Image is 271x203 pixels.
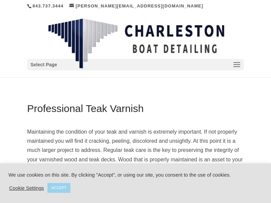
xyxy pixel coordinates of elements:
[8,172,263,178] div: We use cookies on this site. By clicking "Accept", or using our site, you consent to the use of c...
[48,18,224,69] img: Charleston Boat Detailing
[69,3,203,8] a: [PERSON_NAME][EMAIL_ADDRESS][DOMAIN_NAME]
[33,3,64,8] a: 843.737.3444
[27,104,244,117] h1: Professional Teak Varnish
[30,61,57,69] span: Select Page
[9,185,44,191] a: Cookie Settings
[47,183,71,193] a: ACCEPT
[27,127,244,201] p: Maintaining the condition of your teak and varnish is extremely important. If not properly mainta...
